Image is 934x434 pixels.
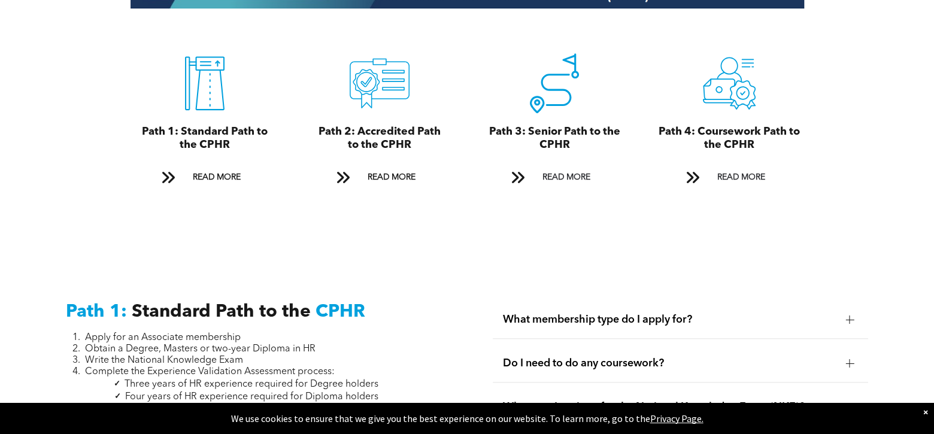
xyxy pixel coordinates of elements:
[363,166,420,189] span: READ MORE
[502,357,836,370] span: Do I need to do any coursework?
[85,333,241,342] span: Apply for an Associate membership
[328,166,431,189] a: READ MORE
[189,166,245,189] span: READ MORE
[502,400,836,414] span: When can I register for the National Knowledge Exam (NKE)?
[125,392,378,402] span: Four years of HR experience required for Diploma holders
[489,126,620,150] span: Path 3: Senior Path to the CPHR
[132,303,311,321] span: Standard Path to the
[650,412,703,424] a: Privacy Page.
[316,303,365,321] span: CPHR
[142,126,268,150] span: Path 1: Standard Path to the CPHR
[923,406,928,418] div: Dismiss notification
[125,380,378,389] span: Three years of HR experience required for Degree holders
[85,344,316,354] span: Obtain a Degree, Masters or two-year Diploma in HR
[659,126,800,150] span: Path 4: Coursework Path to the CPHR
[319,126,441,150] span: Path 2: Accredited Path to the CPHR
[678,166,781,189] a: READ MORE
[85,356,243,365] span: Write the National Knowledge Exam
[503,166,606,189] a: READ MORE
[538,166,595,189] span: READ MORE
[85,367,335,377] span: Complete the Experience Validation Assessment process:
[66,303,127,321] span: Path 1:
[153,166,256,189] a: READ MORE
[713,166,769,189] span: READ MORE
[502,313,836,326] span: What membership type do I apply for?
